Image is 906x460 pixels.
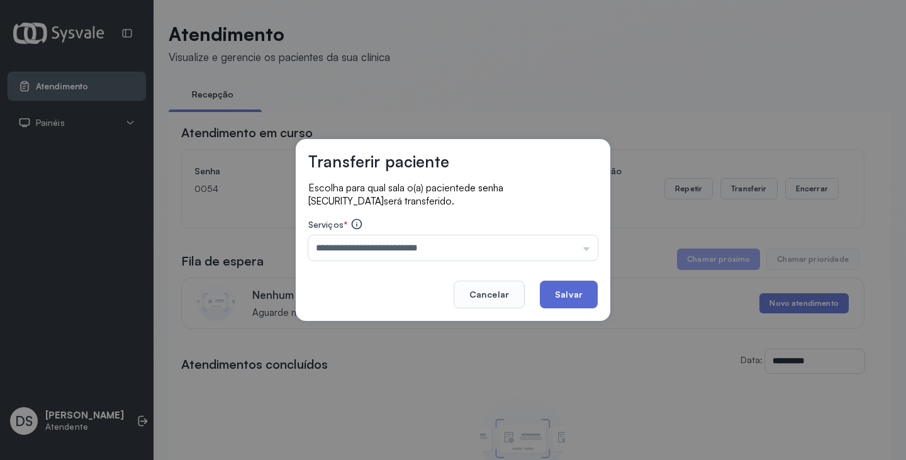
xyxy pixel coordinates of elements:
[308,182,503,207] span: de senha [SECURITY_DATA]
[308,219,344,230] span: Serviços
[308,152,449,171] h3: Transferir paciente
[308,181,598,208] p: Escolha para qual sala o(a) paciente será transferido.
[454,281,525,308] button: Cancelar
[540,281,598,308] button: Salvar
